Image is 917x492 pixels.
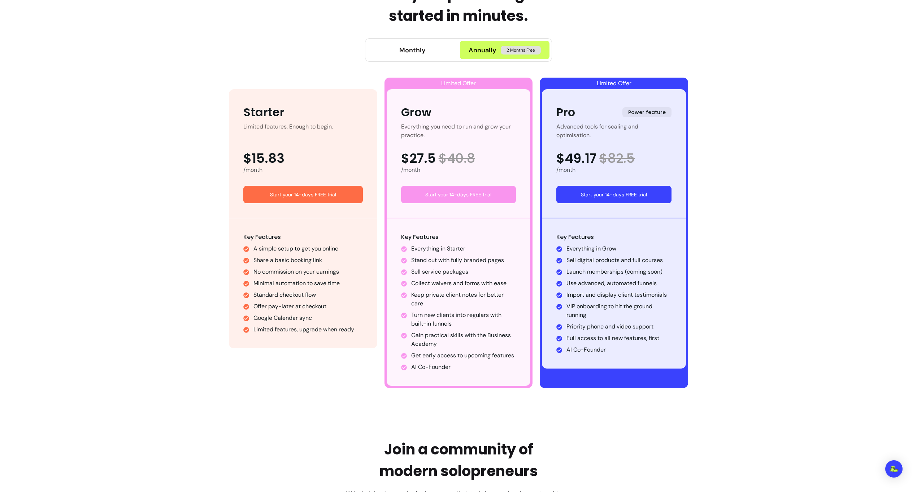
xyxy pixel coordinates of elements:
[599,151,635,166] span: $ 82.5
[253,325,363,334] li: Limited features, upgrade when ready
[556,233,594,241] span: Key Features
[566,302,672,319] li: VIP onboarding to hit the ground running
[566,256,672,265] li: Sell digital products and full courses
[401,166,516,174] div: /month
[566,345,672,354] li: AI Co-Founder
[253,302,363,311] li: Offer pay-later at checkout
[566,279,672,288] li: Use advanced, automated funnels
[411,244,516,253] li: Everything in Starter
[253,314,363,322] li: Google Calendar sync
[501,46,541,55] span: 2 Months Free
[556,186,672,203] a: Start your 14-days FREE trial
[556,104,575,121] div: Pro
[401,122,516,140] div: Everything you need to run and grow your practice.
[566,267,672,276] li: Launch memberships (coming soon)
[401,104,431,121] div: Grow
[566,244,672,253] li: Everything in Grow
[566,291,672,299] li: Import and display client testimonials
[411,291,516,308] li: Keep private client notes for better care
[556,166,672,174] div: /month
[411,351,516,360] li: Get early access to upcoming features
[379,439,538,482] h2: Join a community of modern solopreneurs
[253,244,363,253] li: A simple setup to get you online
[253,279,363,288] li: Minimal automation to save time
[401,233,439,241] span: Key Features
[469,45,496,55] span: Annually
[566,322,672,331] li: Priority phone and video support
[566,334,672,343] li: Full access to all new features, first
[411,331,516,348] li: Gain practical skills with the Business Academy
[243,122,333,140] div: Limited features. Enough to begin.
[253,291,363,299] li: Standard checkout flow
[622,107,672,117] span: Power feature
[542,78,686,89] div: Limited Offer
[387,78,531,89] div: Limited Offer
[253,256,363,265] li: Share a basic booking link
[556,151,596,166] span: $49.17
[411,267,516,276] li: Sell service packages
[243,151,284,166] span: $15.83
[411,311,516,328] li: Turn new clients into regulars with built-in funnels
[401,186,516,203] a: Start your 14-days FREE trial
[243,233,281,241] span: Key Features
[556,122,672,140] div: Advanced tools for scaling and optimisation.
[885,460,903,478] div: Open Intercom Messenger
[411,363,516,371] li: AI Co-Founder
[439,151,475,166] span: $ 40.8
[411,279,516,288] li: Collect waivers and forms with ease
[243,166,363,174] div: /month
[243,186,363,203] a: Start your 14-days FREE trial
[253,267,363,276] li: No commission on your earnings
[401,151,436,166] span: $27.5
[243,104,284,121] div: Starter
[411,256,516,265] li: Stand out with fully branded pages
[399,45,426,55] div: Monthly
